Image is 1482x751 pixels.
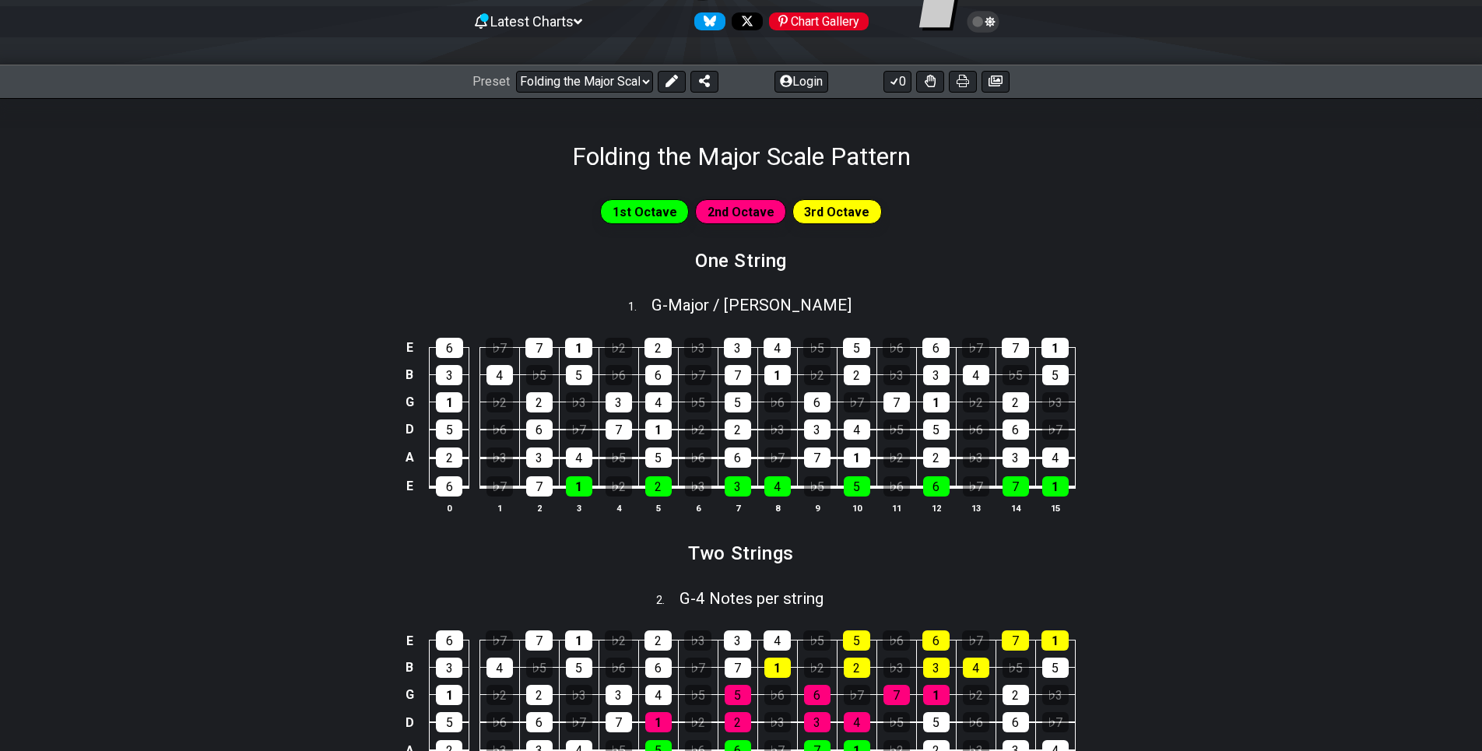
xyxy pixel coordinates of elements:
[844,685,870,705] div: ♭7
[436,630,463,651] div: 6
[844,476,870,497] div: 5
[725,392,751,412] div: 5
[526,447,553,468] div: 3
[606,392,632,412] div: 3
[804,365,831,385] div: ♭2
[764,658,791,678] div: 1
[876,500,916,516] th: 11
[525,338,553,358] div: 7
[400,708,419,736] td: D
[685,392,711,412] div: ♭5
[490,13,574,30] span: Latest Charts
[656,592,680,609] span: 2 .
[680,589,824,608] span: G - 4 Notes per string
[638,500,678,516] th: 5
[1002,630,1029,651] div: 7
[1003,447,1029,468] div: 3
[645,476,672,497] div: 2
[923,392,950,412] div: 1
[400,334,419,361] td: E
[644,630,672,651] div: 2
[844,392,870,412] div: ♭7
[883,476,910,497] div: ♭6
[400,472,419,501] td: E
[725,447,751,468] div: 6
[769,12,869,30] div: Chart Gallery
[606,712,632,732] div: 7
[883,71,911,93] button: 0
[922,630,950,651] div: 6
[804,447,831,468] div: 7
[486,712,513,732] div: ♭6
[1042,685,1069,705] div: ♭3
[605,630,632,651] div: ♭2
[923,685,950,705] div: 1
[486,419,513,440] div: ♭6
[400,627,419,654] td: E
[606,419,632,440] div: 7
[923,712,950,732] div: 5
[923,447,950,468] div: 2
[566,392,592,412] div: ♭3
[606,447,632,468] div: ♭5
[436,365,462,385] div: 3
[400,416,419,444] td: D
[644,338,672,358] div: 2
[883,338,910,358] div: ♭6
[1002,338,1029,358] div: 7
[566,685,592,705] div: ♭3
[764,630,791,651] div: 4
[486,630,513,651] div: ♭7
[1041,338,1069,358] div: 1
[956,500,996,516] th: 13
[436,476,462,497] div: 6
[757,500,797,516] th: 8
[526,419,553,440] div: 6
[1003,392,1029,412] div: 2
[526,365,553,385] div: ♭5
[606,685,632,705] div: 3
[651,296,852,314] span: G - Major / [PERSON_NAME]
[764,447,791,468] div: ♭7
[804,201,869,223] span: 3rd Octave
[1035,500,1075,516] th: 15
[804,685,831,705] div: 6
[949,71,977,93] button: Print
[690,71,718,93] button: Share Preset
[688,12,725,30] a: Follow #fretflip at Bluesky
[844,365,870,385] div: 2
[436,338,463,358] div: 6
[725,419,751,440] div: 2
[628,299,651,316] span: 1 .
[718,500,757,516] th: 7
[764,365,791,385] div: 1
[923,365,950,385] div: 3
[975,15,992,29] span: Toggle light / dark theme
[1042,476,1069,497] div: 1
[1041,630,1069,651] div: 1
[436,685,462,705] div: 1
[764,712,791,732] div: ♭3
[963,712,989,732] div: ♭6
[559,500,599,516] th: 3
[844,712,870,732] div: 4
[725,476,751,497] div: 3
[436,658,462,678] div: 3
[883,685,910,705] div: 7
[526,476,553,497] div: 7
[678,500,718,516] th: 6
[685,365,711,385] div: ♭7
[923,476,950,497] div: 6
[724,630,751,651] div: 3
[774,71,828,93] button: Login
[844,447,870,468] div: 1
[486,392,513,412] div: ♭2
[883,658,910,678] div: ♭3
[566,658,592,678] div: 5
[486,365,513,385] div: 4
[566,419,592,440] div: ♭7
[963,419,989,440] div: ♭6
[725,712,751,732] div: 2
[982,71,1010,93] button: Create image
[605,338,632,358] div: ♭2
